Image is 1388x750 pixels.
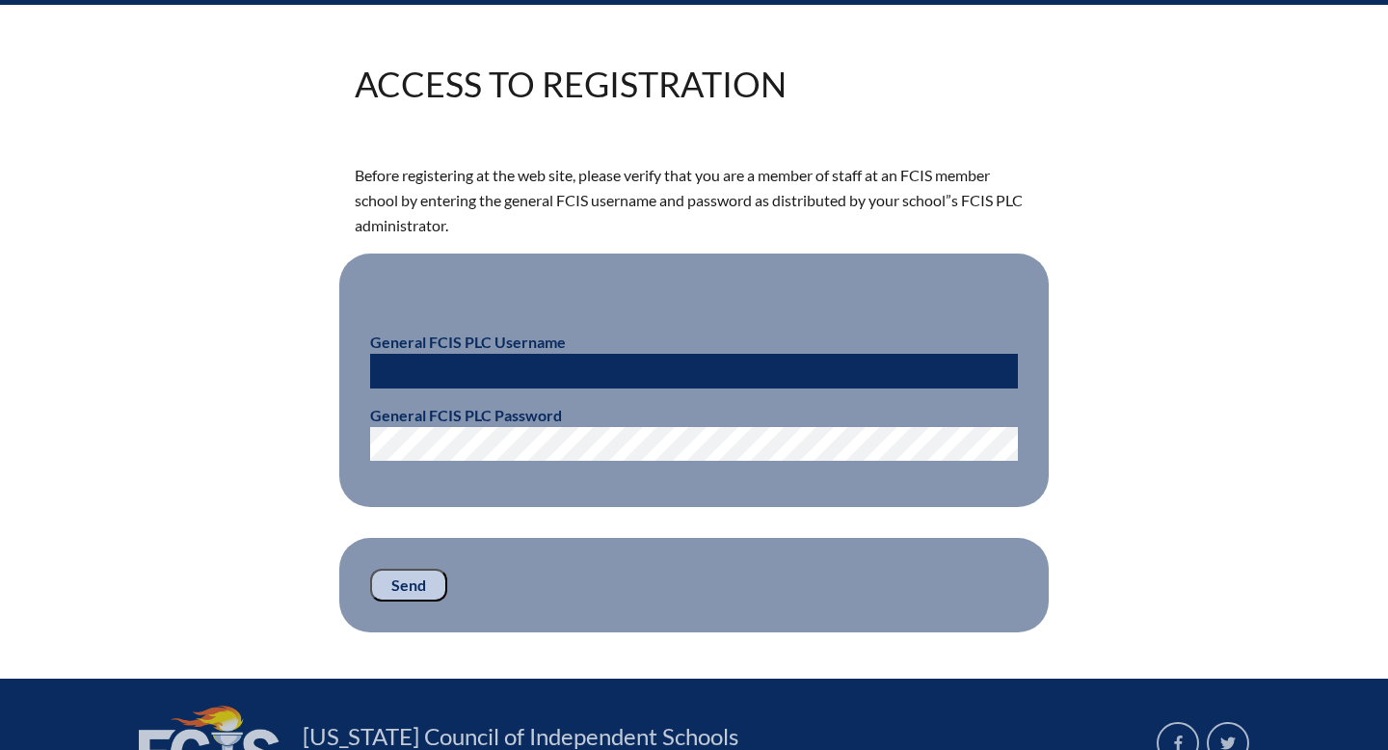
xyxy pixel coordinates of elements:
b: General FCIS PLC Username [370,333,566,351]
b: General FCIS PLC Password [370,406,562,424]
h1: Access to Registration [355,67,787,101]
p: Before registering at the web site, please verify that you are a member of staff at an FCIS membe... [355,163,1033,238]
input: Send [370,569,447,602]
